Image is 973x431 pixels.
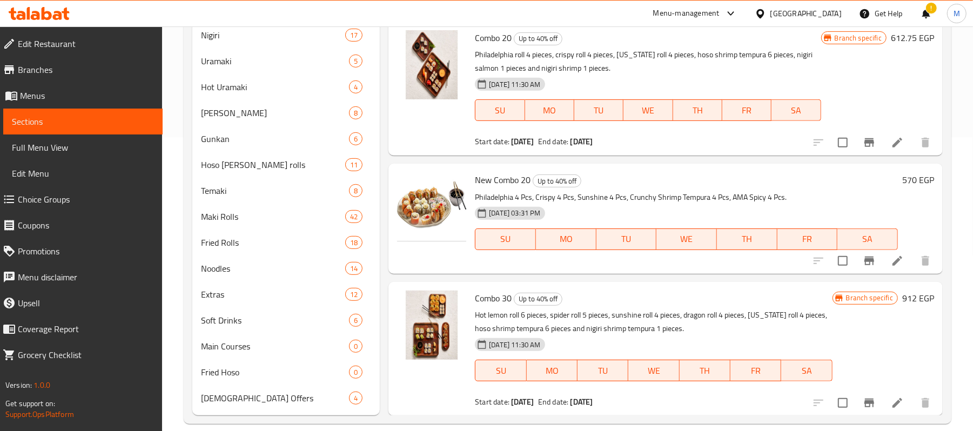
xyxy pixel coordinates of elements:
[475,191,898,204] p: Philadelphia 4 Pcs, Crispy 4 Pcs, Sunshine 4 Pcs, Crunchy Shrimp Tempura 4 Pcs, AMA Spicy 4 Pcs.
[346,30,362,41] span: 17
[346,238,362,248] span: 18
[350,367,362,378] span: 0
[830,33,886,43] span: Branch specific
[350,393,362,403] span: 4
[192,307,380,333] div: Soft Drinks6
[18,348,154,361] span: Grocery Checklist
[730,360,781,381] button: FR
[891,136,904,149] a: Edit menu item
[350,341,362,352] span: 0
[538,395,568,409] span: End date:
[786,363,828,379] span: SA
[201,106,349,119] span: [PERSON_NAME]
[596,228,657,250] button: TU
[349,184,363,197] div: items
[480,231,532,247] span: SU
[18,322,154,335] span: Coverage Report
[782,231,834,247] span: FR
[201,288,345,301] span: Extras
[680,360,730,381] button: TH
[12,141,154,154] span: Full Menu View
[201,314,349,327] span: Soft Drinks
[533,175,581,187] span: Up to 40% off
[684,363,726,379] span: TH
[656,228,717,250] button: WE
[837,228,898,250] button: SA
[485,208,545,218] span: [DATE] 03:31 PM
[192,74,380,100] div: Hot Uramaki4
[345,236,363,249] div: items
[475,228,536,250] button: SU
[536,228,596,250] button: MO
[201,236,345,249] div: Fried Rolls
[201,55,349,68] span: Uramaki
[192,255,380,281] div: Noodles14
[571,395,593,409] b: [DATE]
[349,314,363,327] div: items
[349,340,363,353] div: items
[633,363,675,379] span: WE
[192,204,380,230] div: Maki Rolls42
[12,167,154,180] span: Edit Menu
[856,130,882,156] button: Branch-specific-item
[397,291,466,360] img: Combo 30
[529,103,570,118] span: MO
[192,100,380,126] div: [PERSON_NAME]8
[397,172,466,241] img: New Combo 20
[538,134,568,149] span: End date:
[201,106,349,119] div: Oshi Sushi
[192,152,380,178] div: Hoso [PERSON_NAME] rolls11
[514,293,562,305] span: Up to 40% off
[3,109,163,134] a: Sections
[661,231,713,247] span: WE
[582,363,624,379] span: TU
[776,103,816,118] span: SA
[623,99,673,121] button: WE
[628,360,679,381] button: WE
[350,134,362,144] span: 6
[831,250,854,272] span: Select to update
[514,32,562,45] span: Up to 40% off
[891,254,904,267] a: Edit menu item
[475,99,525,121] button: SU
[721,231,773,247] span: TH
[350,315,362,326] span: 6
[345,29,363,42] div: items
[571,134,593,149] b: [DATE]
[475,308,832,335] p: Hot lemon roll 6 pieces, spider roll 5 pieces, sunshine roll 4 pieces, dragon roll 4 pieces, [US_...
[192,178,380,204] div: Temaki8
[5,407,74,421] a: Support.OpsPlatform
[842,231,894,247] span: SA
[912,248,938,274] button: delete
[475,48,821,75] p: Philadelphia roll 4 pieces, crispy roll 4 pieces, [US_STATE] roll 4 pieces, hoso shrimp tempura 6...
[201,262,345,275] span: Noodles
[514,32,562,45] div: Up to 40% off
[722,99,771,121] button: FR
[673,99,722,121] button: TH
[777,228,838,250] button: FR
[345,210,363,223] div: items
[480,103,520,118] span: SU
[475,360,526,381] button: SU
[954,8,960,19] span: M
[601,231,653,247] span: TU
[912,130,938,156] button: delete
[192,281,380,307] div: Extras12
[3,134,163,160] a: Full Menu View
[717,228,777,250] button: TH
[20,89,154,102] span: Menus
[346,289,362,300] span: 12
[349,55,363,68] div: items
[475,134,509,149] span: Start date:
[201,80,349,93] div: Hot Uramaki
[514,293,562,306] div: Up to 40% off
[346,160,362,170] span: 11
[201,132,349,145] span: Gunkan
[511,134,534,149] b: [DATE]
[349,132,363,145] div: items
[201,158,345,171] span: Hoso [PERSON_NAME] rolls
[350,108,362,118] span: 8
